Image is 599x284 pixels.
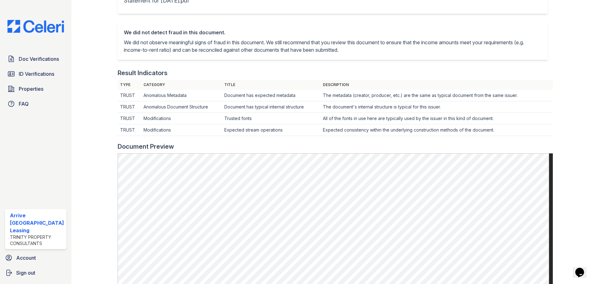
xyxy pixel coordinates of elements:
[5,83,66,95] a: Properties
[2,20,69,33] img: CE_Logo_Blue-a8612792a0a2168367f1c8372b55b34899dd931a85d93a1a3d3e32e68fde9ad4.png
[320,80,553,90] th: Description
[222,124,320,136] td: Expected stream operations
[222,80,320,90] th: Title
[16,269,35,277] span: Sign out
[222,113,320,124] td: Trusted fonts
[573,259,593,278] iframe: chat widget
[118,142,174,151] div: Document Preview
[118,69,168,77] div: Result Indicators
[5,68,66,80] a: ID Verifications
[141,101,222,113] td: Anomalous Document Structure
[222,101,320,113] td: Document has typical internal structure
[10,212,64,234] div: Arrive [GEOGRAPHIC_DATA] Leasing
[16,254,36,262] span: Account
[19,70,54,78] span: ID Verifications
[5,53,66,65] a: Doc Verifications
[118,124,141,136] td: TRUST
[118,113,141,124] td: TRUST
[19,100,29,108] span: FAQ
[320,101,553,113] td: The document's internal structure is typical for this issuer.
[141,90,222,101] td: Anomalous Metadata
[141,113,222,124] td: Modifications
[2,267,69,279] a: Sign out
[118,80,141,90] th: Type
[118,90,141,101] td: TRUST
[19,85,43,93] span: Properties
[2,252,69,264] a: Account
[5,98,66,110] a: FAQ
[320,90,553,101] td: The metadata (creator, producer, etc.) are the same as typical document from the same issuer.
[124,39,542,54] p: We did not observe meaningful signs of fraud in this document. We still recommend that you review...
[320,124,553,136] td: Expected consistency within the underlying construction methods of the document.
[19,55,59,63] span: Doc Verifications
[222,90,320,101] td: Document has expected metadata
[141,80,222,90] th: Category
[320,113,553,124] td: All of the fonts in use here are typically used by the issuer in this kind of document.
[124,29,542,36] div: We did not detect fraud in this document.
[141,124,222,136] td: Modifications
[118,101,141,113] td: TRUST
[10,234,64,247] div: Trinity Property Consultants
